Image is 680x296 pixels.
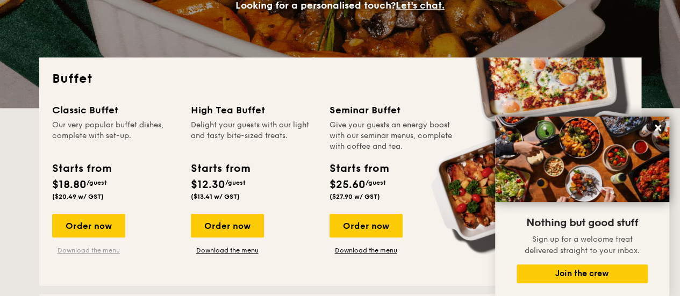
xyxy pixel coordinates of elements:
[52,178,87,191] span: $18.80
[330,161,388,177] div: Starts from
[366,179,386,186] span: /guest
[526,216,638,229] span: Nothing but good stuff
[191,214,264,237] div: Order now
[191,246,264,255] a: Download the menu
[191,120,317,152] div: Delight your guests with our light and tasty bite-sized treats.
[191,193,240,200] span: ($13.41 w/ GST)
[52,193,104,200] span: ($20.49 w/ GST)
[191,103,317,118] div: High Tea Buffet
[330,103,455,118] div: Seminar Buffet
[525,235,640,255] span: Sign up for a welcome treat delivered straight to your inbox.
[225,179,246,186] span: /guest
[330,178,366,191] span: $25.60
[52,103,178,118] div: Classic Buffet
[495,117,669,202] img: DSC07876-Edit02-Large.jpeg
[330,193,380,200] span: ($27.90 w/ GST)
[649,119,667,136] button: Close
[517,264,648,283] button: Join the crew
[330,120,455,152] div: Give your guests an energy boost with our seminar menus, complete with coffee and tea.
[191,178,225,191] span: $12.30
[52,214,125,237] div: Order now
[52,246,125,255] a: Download the menu
[330,246,403,255] a: Download the menu
[52,161,111,177] div: Starts from
[191,161,249,177] div: Starts from
[52,120,178,152] div: Our very popular buffet dishes, complete with set-up.
[87,179,107,186] span: /guest
[330,214,403,237] div: Order now
[52,70,628,88] h2: Buffet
